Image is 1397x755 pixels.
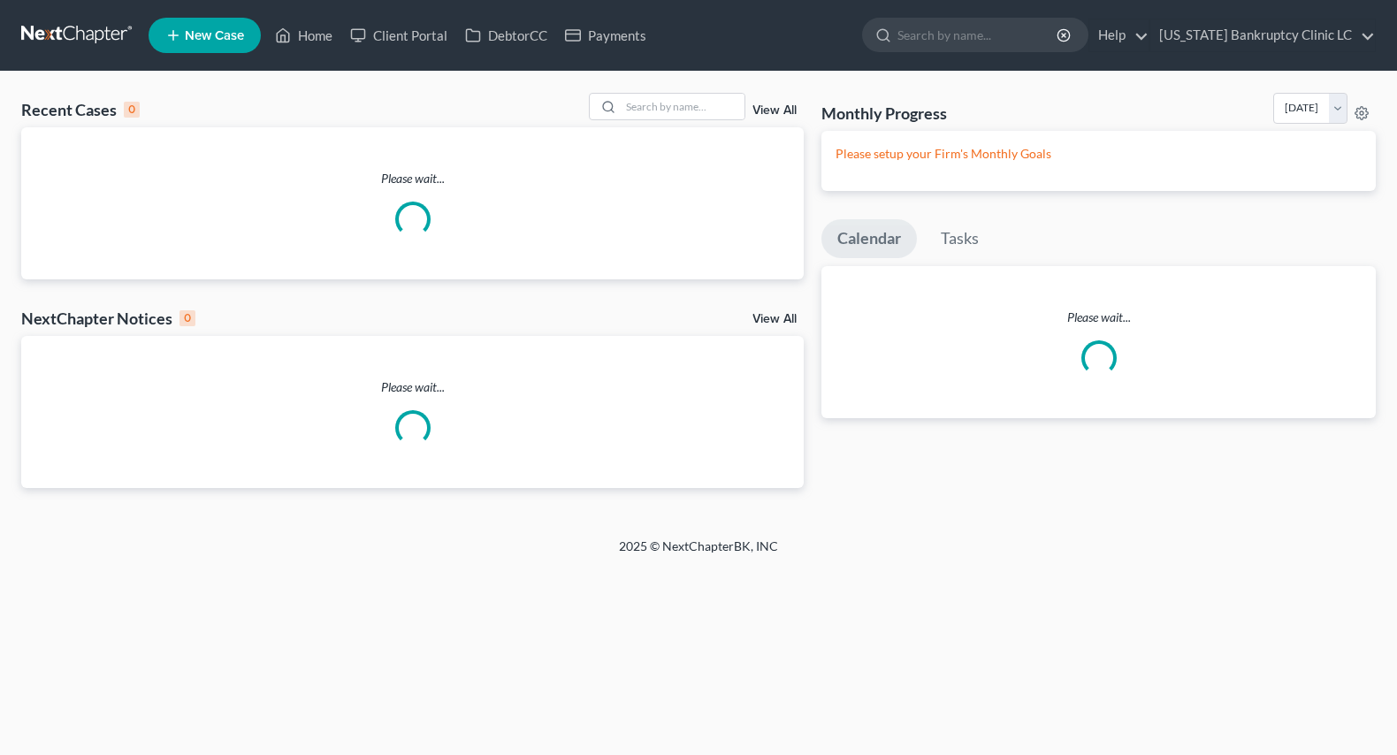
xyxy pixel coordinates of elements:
a: Client Portal [341,19,456,51]
p: Please setup your Firm's Monthly Goals [836,145,1362,163]
a: [US_STATE] Bankruptcy Clinic LC [1150,19,1375,51]
a: Help [1089,19,1149,51]
a: View All [752,313,797,325]
p: Please wait... [21,378,804,396]
h3: Monthly Progress [821,103,947,124]
p: Please wait... [821,309,1376,326]
input: Search by name... [897,19,1059,51]
div: Recent Cases [21,99,140,120]
p: Please wait... [21,170,804,187]
a: Payments [556,19,655,51]
div: 2025 © NextChapterBK, INC [195,538,1202,569]
input: Search by name... [621,94,744,119]
div: 0 [179,310,195,326]
div: 0 [124,102,140,118]
a: Home [266,19,341,51]
a: Tasks [925,219,995,258]
a: View All [752,104,797,117]
div: NextChapter Notices [21,308,195,329]
a: Calendar [821,219,917,258]
span: New Case [185,29,244,42]
a: DebtorCC [456,19,556,51]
